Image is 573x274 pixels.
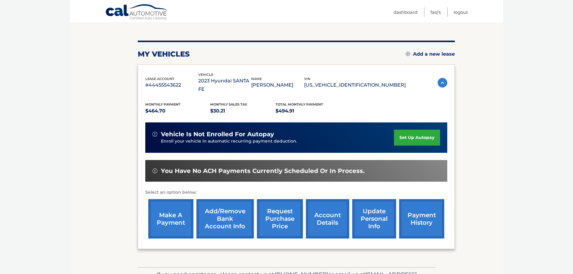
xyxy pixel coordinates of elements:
[196,199,254,239] a: Add/Remove bank account info
[352,199,396,239] a: update personal info
[399,199,444,239] a: payment history
[304,77,310,81] span: vin
[145,77,174,81] span: lease account
[430,7,441,17] a: FAQ's
[438,78,447,88] img: accordion-active.svg
[394,130,440,146] a: set up autopay
[210,107,276,115] p: $30.21
[138,50,190,59] h2: my vehicles
[276,107,341,115] p: $494.91
[152,168,157,173] img: alert-white.svg
[145,189,447,196] p: Select an option below:
[306,199,349,239] a: account details
[145,107,211,115] p: $464.70
[276,102,323,106] span: Total Monthly Payment
[152,132,157,137] img: alert-white.svg
[161,138,394,145] p: Enroll your vehicle in automatic recurring payment deduction.
[251,77,262,81] span: name
[161,131,274,138] span: vehicle is not enrolled for autopay
[198,77,251,94] p: 2023 Hyundai SANTA FE
[210,102,247,106] span: Monthly sales Tax
[148,199,193,239] a: make a payment
[406,51,455,57] a: Add a new lease
[393,7,417,17] a: Dashboard
[304,81,406,89] p: [US_VEHICLE_IDENTIFICATION_NUMBER]
[454,7,468,17] a: Logout
[145,102,180,106] span: Monthly Payment
[161,167,365,175] span: You have no ACH payments currently scheduled or in process.
[105,4,168,21] a: Cal Automotive
[251,81,304,89] p: [PERSON_NAME]
[198,72,213,77] span: vehicle
[257,199,303,239] a: request purchase price
[406,52,410,56] img: add.svg
[145,81,198,89] p: #44455543622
